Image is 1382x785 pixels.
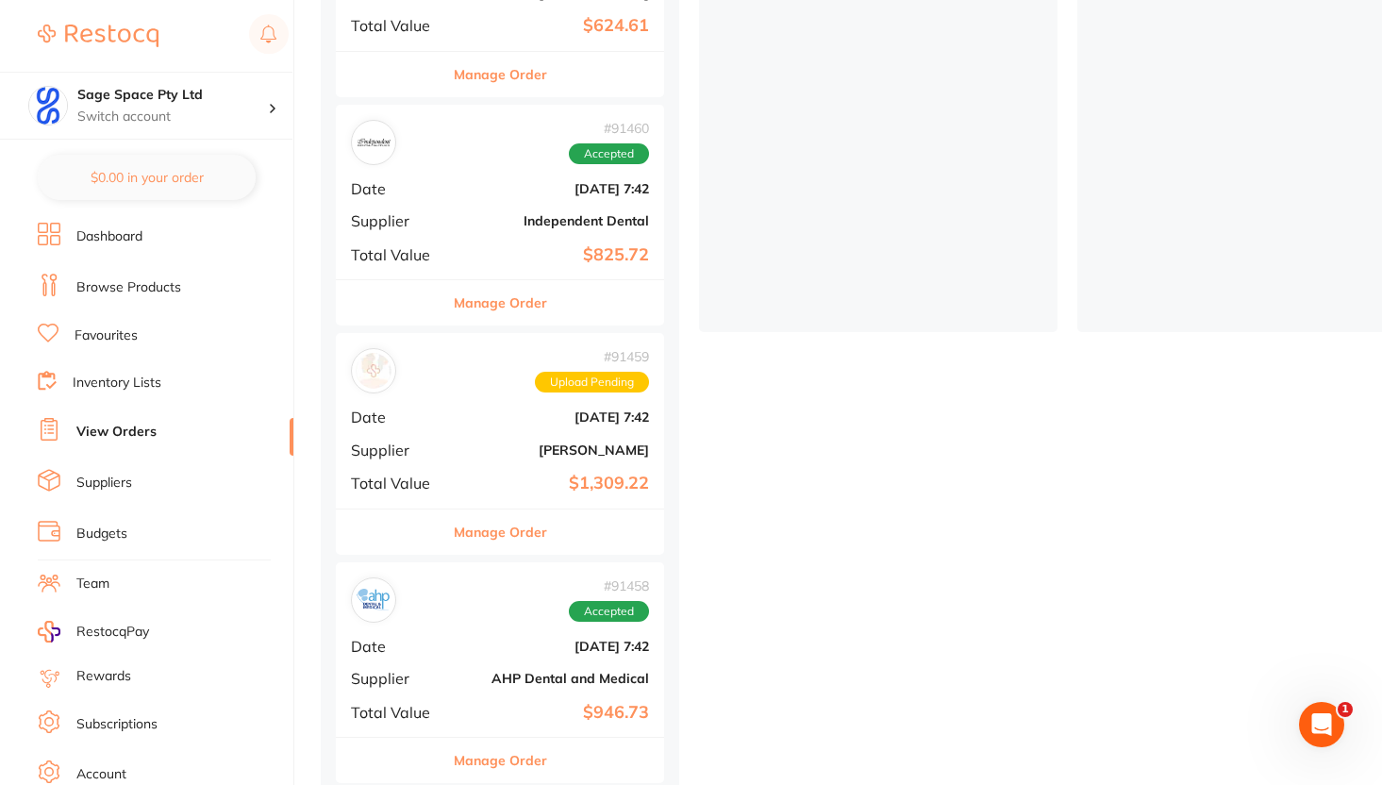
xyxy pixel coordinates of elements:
span: Accepted [569,143,649,164]
span: Total Value [351,17,445,34]
img: Sage Space Pty Ltd [29,87,67,125]
span: # 91459 [535,349,649,364]
a: Inventory Lists [73,374,161,392]
span: Date [351,409,445,426]
span: Upload Pending [535,372,649,392]
p: Switch account [77,108,268,126]
a: Dashboard [76,227,142,246]
a: RestocqPay [38,621,149,643]
button: $0.00 in your order [38,155,256,200]
span: Supplier [351,442,445,459]
button: Manage Order [454,280,547,326]
span: 1 [1338,702,1353,717]
a: Team [76,575,109,593]
a: Subscriptions [76,715,158,734]
a: Browse Products [76,278,181,297]
b: $1,309.22 [460,474,649,493]
img: Henry Schein Halas [356,353,391,389]
b: Independent Dental [460,213,649,228]
b: $946.73 [460,703,649,723]
b: [PERSON_NAME] [460,443,649,458]
a: Budgets [76,525,127,543]
a: Rewards [76,667,131,686]
img: RestocqPay [38,621,60,643]
span: Supplier [351,670,445,687]
h4: Sage Space Pty Ltd [77,86,268,105]
span: Total Value [351,246,445,263]
b: $624.61 [460,16,649,36]
a: Favourites [75,326,138,345]
img: AHP Dental and Medical [356,582,391,618]
iframe: Intercom live chat [1299,702,1344,747]
span: Date [351,638,445,655]
span: Total Value [351,704,445,721]
div: Henry Schein Halas#91459Upload PendingDate[DATE] 7:42Supplier[PERSON_NAME]Total Value$1,309.22Man... [336,333,664,555]
b: [DATE] 7:42 [460,181,649,196]
span: Accepted [569,601,649,622]
span: Supplier [351,212,445,229]
span: # 91460 [569,121,649,136]
div: AHP Dental and Medical#91458AcceptedDate[DATE] 7:42SupplierAHP Dental and MedicalTotal Value$946.... [336,562,664,784]
b: [DATE] 7:42 [460,409,649,425]
a: Account [76,765,126,784]
b: [DATE] 7:42 [460,639,649,654]
span: # 91458 [569,578,649,593]
button: Manage Order [454,52,547,97]
div: Independent Dental#91460AcceptedDate[DATE] 7:42SupplierIndependent DentalTotal Value$825.72Manage... [336,105,664,326]
button: Manage Order [454,509,547,555]
a: Restocq Logo [38,14,158,58]
a: Suppliers [76,474,132,493]
a: View Orders [76,423,157,442]
span: RestocqPay [76,623,149,642]
b: $825.72 [460,245,649,265]
span: Date [351,180,445,197]
span: Total Value [351,475,445,492]
b: AHP Dental and Medical [460,671,649,686]
img: Restocq Logo [38,25,158,47]
img: Independent Dental [356,125,391,160]
button: Manage Order [454,738,547,783]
